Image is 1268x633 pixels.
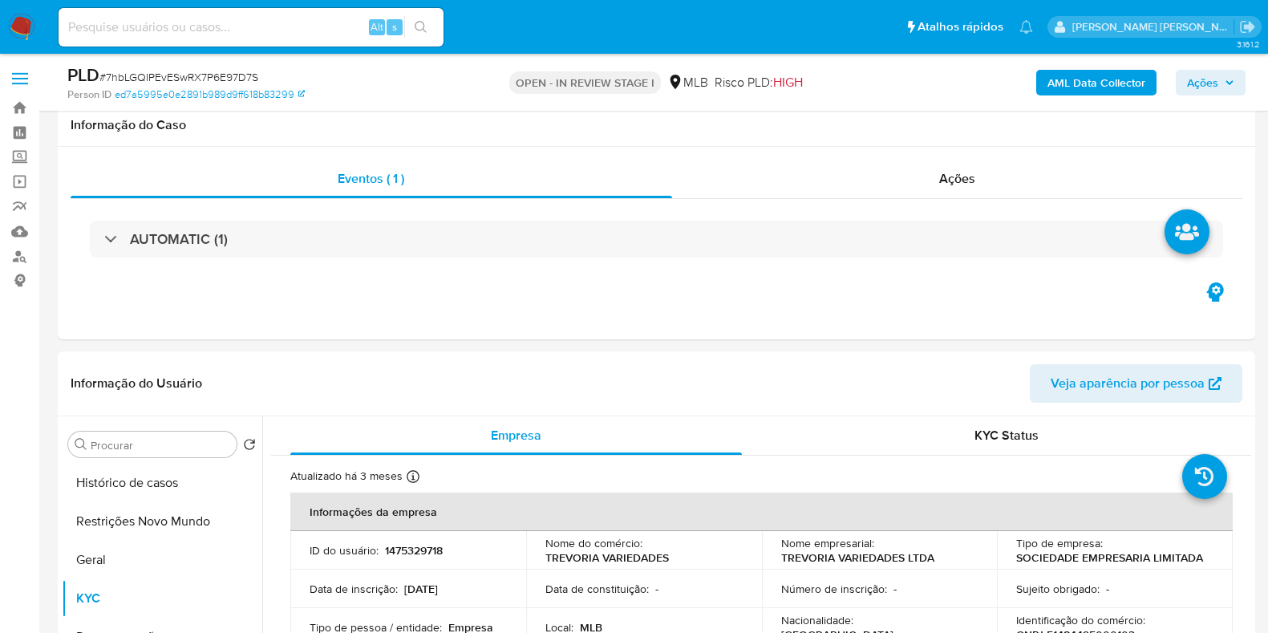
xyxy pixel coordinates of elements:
p: Nome do comércio : [545,536,642,550]
span: Risco PLD: [715,74,803,91]
div: AUTOMATIC (1) [90,221,1223,258]
p: Número de inscrição : [781,582,887,596]
p: Data de constituição : [545,582,649,596]
p: Data de inscrição : [310,582,398,596]
h1: Informação do Caso [71,117,1242,133]
b: PLD [67,62,99,87]
b: AML Data Collector [1047,70,1145,95]
span: s [392,19,397,34]
p: 1475329718 [385,543,443,558]
p: Atualizado há 3 meses [290,469,403,484]
h3: AUTOMATIC (1) [130,230,228,248]
span: Ações [939,169,975,188]
b: Person ID [67,87,111,102]
a: Sair [1239,18,1256,35]
button: Veja aparência por pessoa [1030,364,1242,403]
span: Eventos ( 1 ) [338,169,404,188]
div: MLB [667,74,708,91]
span: Empresa [491,426,541,444]
span: Alt [371,19,383,34]
button: Procurar [75,438,87,451]
p: Identificação do comércio : [1016,613,1145,627]
input: Pesquise usuários ou casos... [59,17,444,38]
span: Veja aparência por pessoa [1051,364,1205,403]
p: - [893,582,897,596]
th: Informações da empresa [290,493,1233,531]
span: Ações [1187,70,1218,95]
input: Procurar [91,438,230,452]
p: ID do usuário : [310,543,379,558]
a: Notificações [1019,20,1033,34]
p: danilo.toledo@mercadolivre.com [1072,19,1234,34]
a: ed7a5995e0e2891b989d9ff618b83299 [115,87,305,102]
p: Sujeito obrigado : [1016,582,1100,596]
button: KYC [62,579,262,618]
span: KYC Status [974,426,1039,444]
p: OPEN - IN REVIEW STAGE I [509,71,661,94]
button: Restrições Novo Mundo [62,502,262,541]
p: - [1106,582,1109,596]
button: Retornar ao pedido padrão [243,438,256,456]
p: SOCIEDADE EMPRESARIA LIMITADA [1016,550,1203,565]
p: [DATE] [404,582,438,596]
p: Tipo de empresa : [1016,536,1103,550]
span: Atalhos rápidos [918,18,1003,35]
button: Geral [62,541,262,579]
p: Nome empresarial : [781,536,874,550]
span: # 7hbLGQIPEvESwRX7P6E97D7S [99,69,258,85]
h1: Informação do Usuário [71,375,202,392]
p: TREVORIA VARIEDADES [545,550,669,565]
p: TREVORIA VARIEDADES LTDA [781,550,934,565]
button: search-icon [404,16,437,39]
button: Histórico de casos [62,464,262,502]
button: AML Data Collector [1036,70,1157,95]
button: Ações [1176,70,1246,95]
span: HIGH [773,73,803,91]
p: - [655,582,658,596]
p: Nacionalidade : [781,613,853,627]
